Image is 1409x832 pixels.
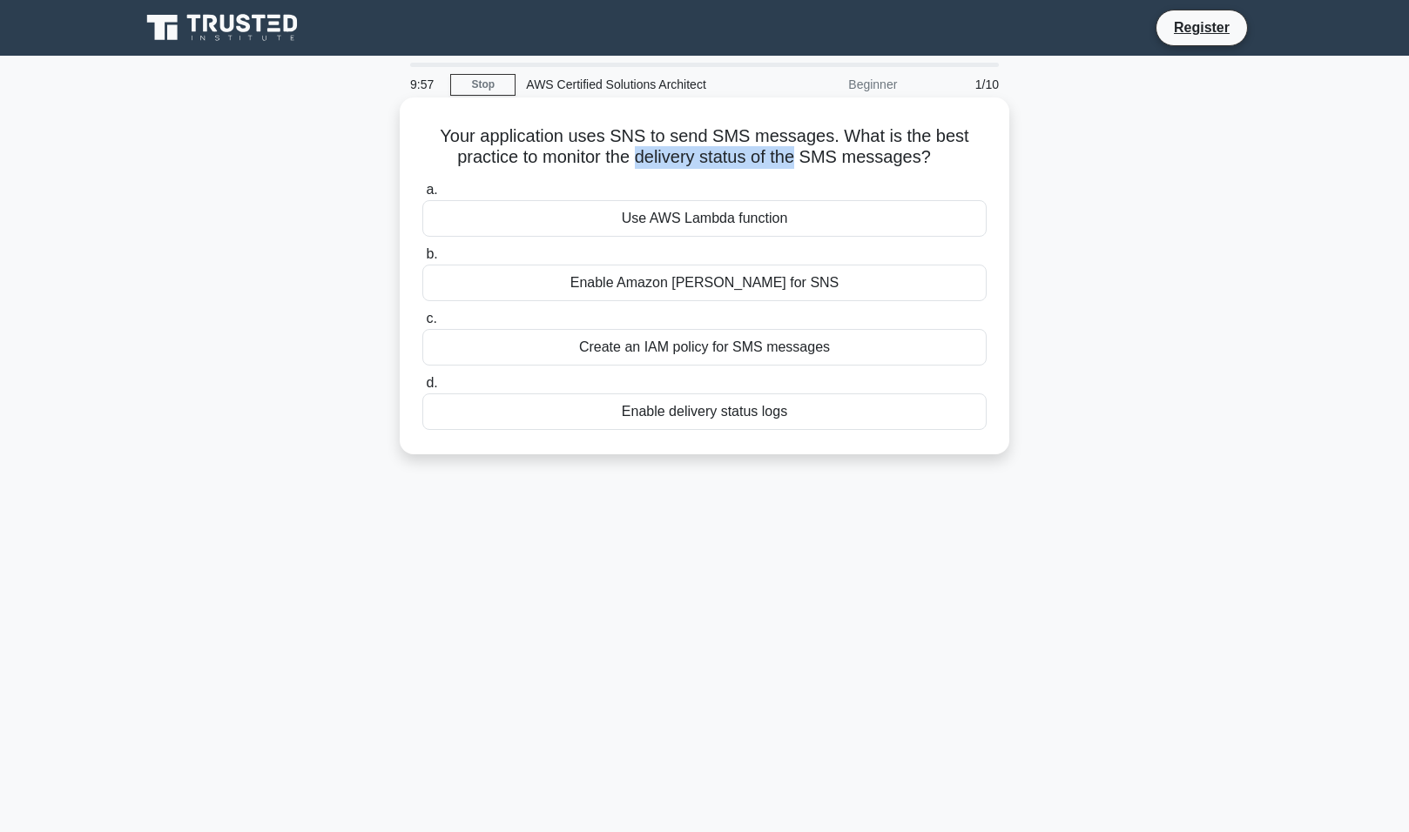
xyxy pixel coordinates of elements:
[421,125,988,169] h5: Your application uses SNS to send SMS messages. What is the best practice to monitor the delivery...
[755,67,907,102] div: Beginner
[907,67,1009,102] div: 1/10
[422,200,987,237] div: Use AWS Lambda function
[1163,17,1240,38] a: Register
[422,329,987,366] div: Create an IAM policy for SMS messages
[426,311,436,325] span: c.
[422,265,987,301] div: Enable Amazon [PERSON_NAME] for SNS
[516,67,755,102] div: AWS Certified Solutions Architect
[400,67,450,102] div: 9:57
[426,182,437,197] span: a.
[426,246,437,261] span: b.
[426,375,437,390] span: d.
[450,74,516,96] a: Stop
[422,393,987,430] div: Enable delivery status logs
